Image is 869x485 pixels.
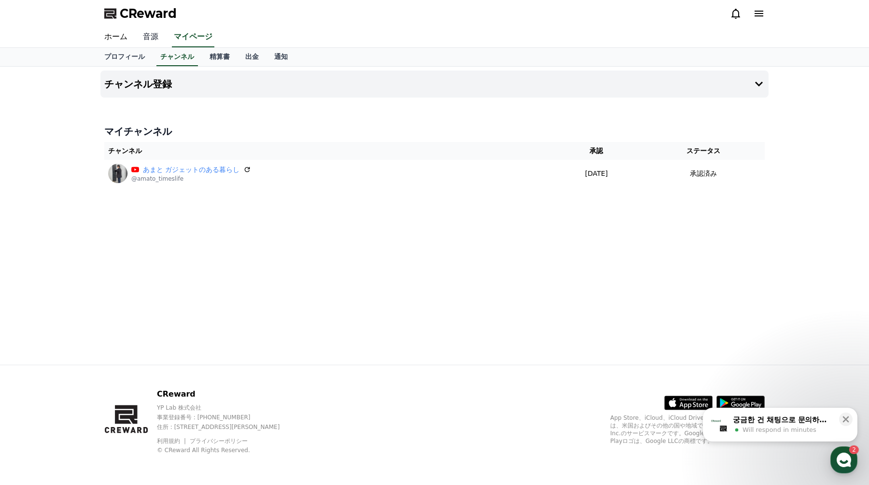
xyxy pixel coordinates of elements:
button: チャンネル登録 [100,71,769,98]
p: 承認済み [690,169,717,179]
a: 精算書 [202,48,238,66]
h4: チャンネル登録 [104,79,172,89]
th: 承認 [551,142,642,160]
img: あまと ガジェットのある暮らし [108,164,127,183]
p: 事業登録番号 : [PHONE_NUMBER] [157,414,296,421]
a: プロフィール [97,48,153,66]
a: 通知 [266,48,295,66]
a: プライバシーポリシー [190,438,248,444]
th: ステータス [642,142,765,160]
a: Home [3,306,64,330]
h4: マイチャンネル [104,125,765,138]
a: ホーム [97,27,135,47]
p: [DATE] [555,169,638,179]
a: あまと ガジェットのある暮らし [143,165,239,175]
a: チャンネル [156,48,198,66]
p: © CReward All Rights Reserved. [157,446,296,454]
a: 利用規約 [157,438,187,444]
p: 住所 : [STREET_ADDRESS][PERSON_NAME] [157,423,296,431]
span: Settings [143,321,167,328]
a: マイページ [172,27,214,47]
span: Messages [80,321,109,329]
span: Home [25,321,42,328]
p: YP Lab 株式会社 [157,404,296,412]
a: 音源 [135,27,166,47]
span: 2 [98,306,101,314]
a: 出金 [238,48,266,66]
p: CReward [157,388,296,400]
a: Settings [125,306,185,330]
p: App Store、iCloud、iCloud Drive、およびiTunes Storeは、米国およびその他の国や地域で登録されているApple Inc.のサービスマークです。Google P... [610,414,765,445]
th: チャンネル [104,142,551,160]
p: @amato_timeslife [131,175,251,183]
span: CReward [120,6,177,21]
a: CReward [104,6,177,21]
a: 2Messages [64,306,125,330]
